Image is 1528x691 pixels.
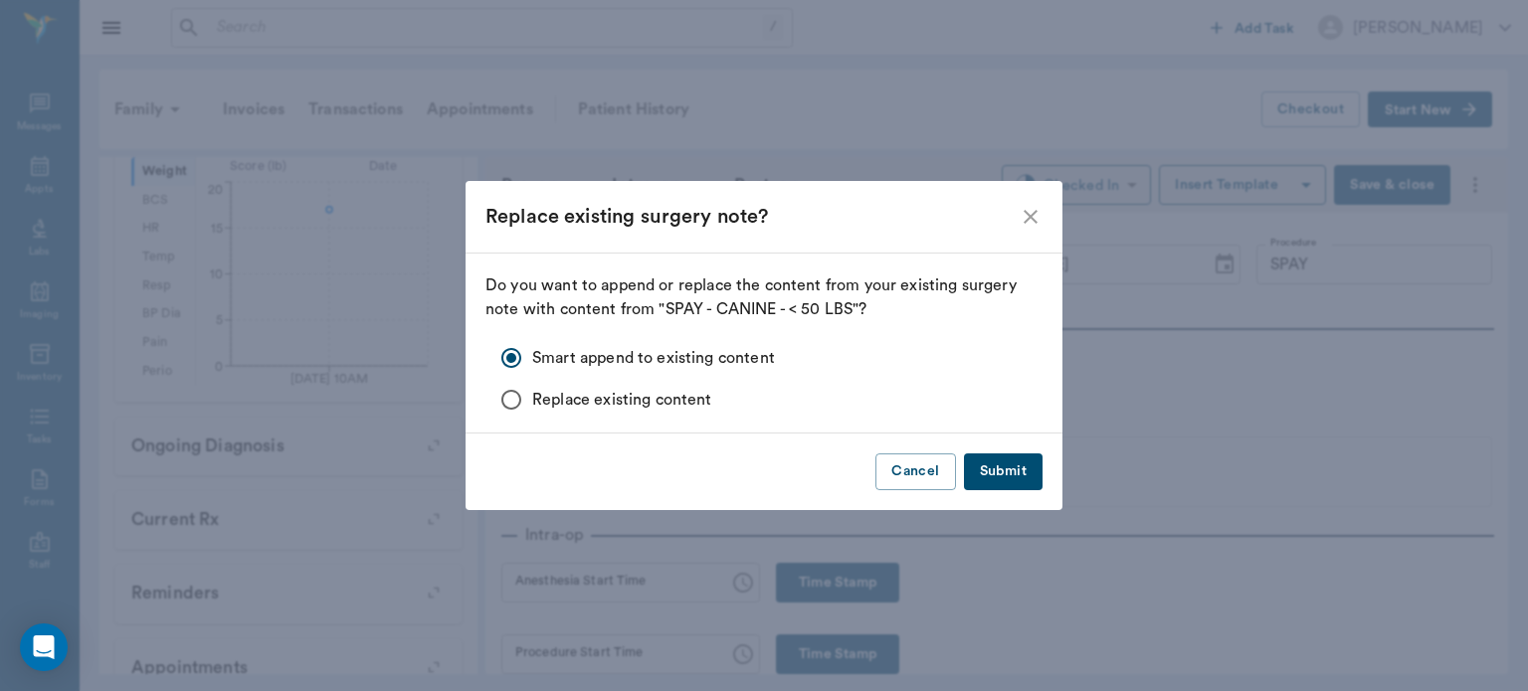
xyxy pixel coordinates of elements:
div: option [501,337,1043,421]
button: Cancel [875,453,955,490]
button: Submit [964,453,1043,490]
button: close [1019,205,1043,229]
div: Replace existing surgery note? [485,201,1019,233]
span: Replace existing content [532,388,712,412]
div: Open Intercom Messenger [20,623,68,671]
span: Smart append to existing content [532,346,775,370]
div: Do you want to append or replace the content from your existing surgery note with content from "S... [485,273,1043,421]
